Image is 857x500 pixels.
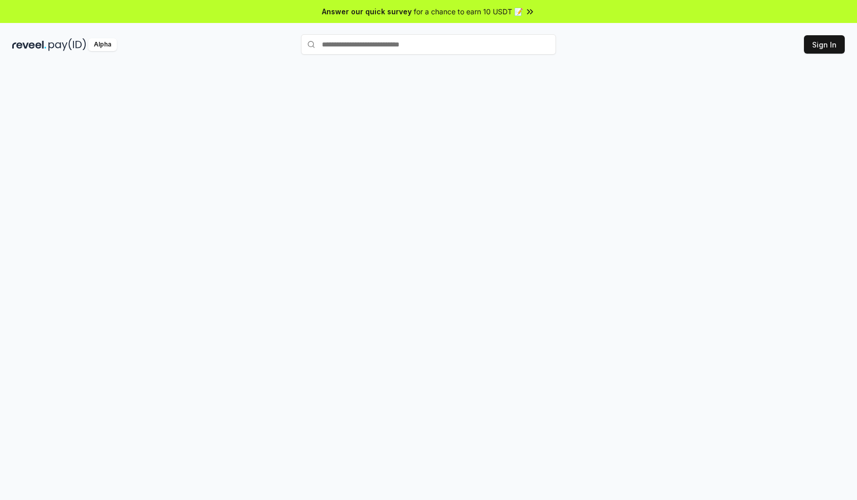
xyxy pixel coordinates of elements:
[48,38,86,51] img: pay_id
[88,38,117,51] div: Alpha
[804,35,845,54] button: Sign In
[322,6,412,17] span: Answer our quick survey
[12,38,46,51] img: reveel_dark
[414,6,523,17] span: for a chance to earn 10 USDT 📝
